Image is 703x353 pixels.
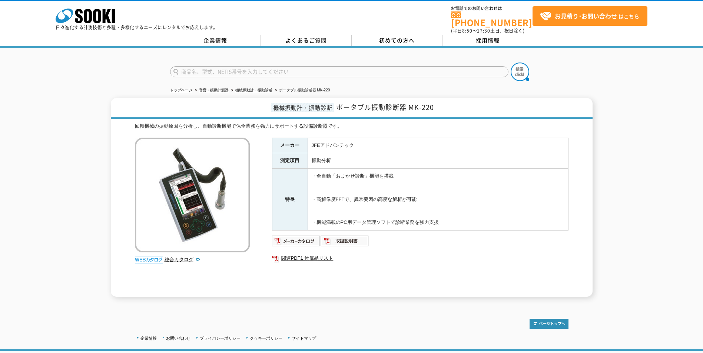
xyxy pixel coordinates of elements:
p: 日々進化する計測技術と多種・多様化するニーズにレンタルでお応えします。 [56,25,218,30]
a: 取扱説明書 [321,240,369,245]
img: webカタログ [135,256,163,263]
a: プライバシーポリシー [200,336,241,340]
input: 商品名、型式、NETIS番号を入力してください [170,66,508,77]
div: 回転機械の振動原因を分析し、自動診断機能で保全業務を強力にサポートする設備診断器です。 [135,122,568,130]
th: 特長 [272,169,308,231]
a: お問い合わせ [166,336,190,340]
th: メーカー [272,138,308,153]
a: [PHONE_NUMBER] [451,11,533,27]
a: 初めての方へ [352,35,442,46]
a: トップページ [170,88,192,92]
li: ポータブル振動診断器 MK-220 [273,87,330,94]
a: 総合カタログ [165,257,201,262]
td: JFEアドバンテック [308,138,568,153]
a: クッキーポリシー [250,336,282,340]
img: ポータブル振動診断器 MK-220 [135,138,250,252]
span: ポータブル振動診断器 MK-220 [336,102,434,112]
strong: お見積り･お問い合わせ [555,11,617,20]
img: トップページへ [530,319,568,329]
a: 関連PDF1 付属品リスト [272,253,568,263]
span: 17:30 [477,27,490,34]
td: 振動分析 [308,153,568,169]
a: 企業情報 [170,35,261,46]
span: 8:50 [462,27,472,34]
img: btn_search.png [511,63,529,81]
a: メーカーカタログ [272,240,321,245]
span: (平日 ～ 土日、祝日除く) [451,27,524,34]
span: はこちら [540,11,639,22]
span: 機械振動計・振動診断 [271,103,334,112]
a: サイトマップ [292,336,316,340]
a: 企業情報 [140,336,157,340]
a: お見積り･お問い合わせはこちら [533,6,647,26]
span: 初めての方へ [379,36,415,44]
a: よくあるご質問 [261,35,352,46]
a: 音響・振動計測器 [199,88,229,92]
img: 取扱説明書 [321,235,369,247]
a: 機械振動計・振動診断 [235,88,272,92]
th: 測定項目 [272,153,308,169]
a: 採用情報 [442,35,533,46]
img: メーカーカタログ [272,235,321,247]
span: お電話でのお問い合わせは [451,6,533,11]
td: ・全自動「おまかせ診断」機能を搭載 ・高解像度FFTで、異常要因の高度な解析が可能 ・機能満載のPC用データ管理ソフトで診断業務を強力支援 [308,169,568,231]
